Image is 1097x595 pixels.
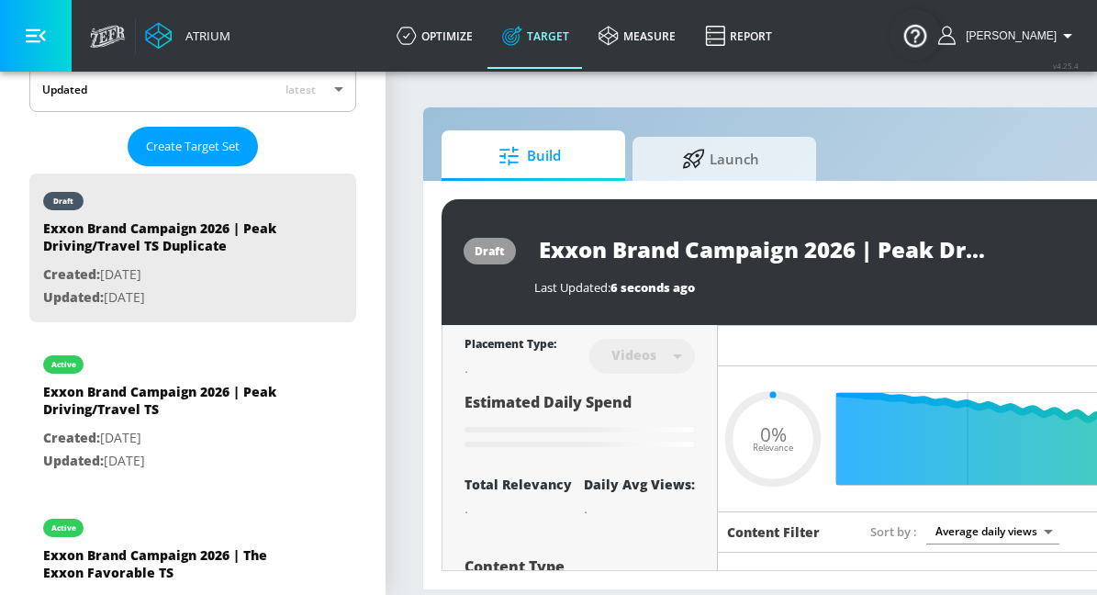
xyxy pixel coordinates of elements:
[43,546,300,590] div: Exxon Brand Campaign 2026 | The Exxon Favorable TS
[465,392,695,454] div: Estimated Daily Spend
[926,519,1059,544] div: Average daily views
[753,443,793,453] span: Relevance
[178,28,230,44] div: Atrium
[42,82,87,97] div: Updated
[43,452,104,469] span: Updated:
[51,523,76,533] div: active
[475,243,505,259] div: draft
[727,523,820,541] h6: Content Filter
[1053,61,1079,71] span: v 4.25.4
[43,265,100,283] span: Created:
[958,29,1057,42] span: [PERSON_NAME]
[584,476,695,493] div: Daily Avg Views:
[465,336,556,355] div: Placement Type:
[487,3,584,69] a: Target
[760,424,787,443] span: 0%
[53,196,73,206] div: draft
[128,127,258,166] button: Create Target Set
[145,22,230,50] a: Atrium
[651,137,790,181] span: Launch
[610,279,695,296] span: 6 seconds ago
[29,337,356,486] div: activeExxon Brand Campaign 2026 | Peak Driving/Travel TSCreated:[DATE]Updated:[DATE]
[602,347,666,363] div: Videos
[43,429,100,446] span: Created:
[465,392,632,412] span: Estimated Daily Spend
[43,450,300,473] p: [DATE]
[938,25,1079,47] button: [PERSON_NAME]
[146,136,240,157] span: Create Target Set
[890,9,941,61] button: Open Resource Center
[465,559,695,574] div: Content Type
[465,476,572,493] div: Total Relevancy
[43,288,104,306] span: Updated:
[43,219,300,264] div: Exxon Brand Campaign 2026 | Peak Driving/Travel TS Duplicate
[51,360,76,369] div: active
[43,264,300,286] p: [DATE]
[460,134,599,178] span: Build
[43,286,300,309] p: [DATE]
[584,3,690,69] a: measure
[285,82,316,97] span: latest
[690,3,787,69] a: Report
[29,174,356,322] div: draftExxon Brand Campaign 2026 | Peak Driving/Travel TS DuplicateCreated:[DATE]Updated:[DATE]
[870,523,917,540] span: Sort by
[382,3,487,69] a: optimize
[43,383,300,427] div: Exxon Brand Campaign 2026 | Peak Driving/Travel TS
[43,427,300,450] p: [DATE]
